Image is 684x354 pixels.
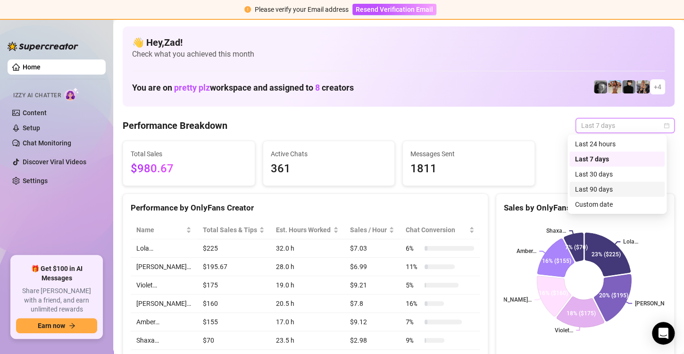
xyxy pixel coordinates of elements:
span: exclamation-circle [244,6,251,13]
span: 🎁 Get $100 in AI Messages [16,264,97,283]
div: Last 7 days [569,152,665,167]
td: 32.0 h [270,239,344,258]
text: Violet… [555,327,573,334]
a: Setup [23,124,40,132]
span: Share [PERSON_NAME] with a friend, and earn unlimited rewards [16,287,97,314]
th: Chat Conversion [400,221,480,239]
div: Last 30 days [575,169,659,179]
td: $195.67 [197,258,271,276]
td: $2.98 [344,331,400,350]
td: $9.12 [344,313,400,331]
img: logo-BBDzfeDw.svg [8,42,78,51]
span: 1811 [410,160,527,178]
th: Total Sales & Tips [197,221,271,239]
span: 9 % [406,335,421,346]
th: Name [131,221,197,239]
span: 11 % [406,261,421,272]
div: Custom date [569,197,665,212]
a: Content [23,109,47,117]
td: 17.0 h [270,313,344,331]
span: 6 % [406,243,421,253]
td: [PERSON_NAME]… [131,258,197,276]
span: 16 % [406,298,421,309]
span: 5 % [406,280,421,290]
div: Open Intercom Messenger [652,322,675,345]
div: Last 90 days [569,182,665,197]
td: $155 [197,313,271,331]
img: Violet [636,80,650,93]
span: Last 7 days [581,118,669,133]
span: Messages Sent [410,149,527,159]
td: $6.99 [344,258,400,276]
td: $225 [197,239,271,258]
span: Total Sales [131,149,247,159]
span: calendar [664,123,669,128]
td: 23.5 h [270,331,344,350]
td: Shaxa… [131,331,197,350]
span: Name [136,225,184,235]
td: $7.8 [344,295,400,313]
img: Camille [622,80,635,93]
h1: You are on workspace and assigned to creators [132,83,354,93]
th: Sales / Hour [344,221,400,239]
td: 19.0 h [270,276,344,295]
img: AI Chatter [65,87,79,101]
td: Violet… [131,276,197,295]
text: Amber… [517,248,536,254]
button: Resend Verification Email [352,4,436,15]
span: 361 [271,160,387,178]
div: Last 24 hours [575,139,659,149]
span: Check what you achieved this month [132,49,665,59]
span: + 4 [654,82,661,92]
a: Chat Monitoring [23,139,71,147]
h4: Performance Breakdown [123,119,227,132]
img: Amber [594,80,607,93]
span: pretty plz [174,83,210,93]
button: Earn nowarrow-right [16,318,97,333]
a: Home [23,63,41,71]
td: Lola… [131,239,197,258]
span: Resend Verification Email [356,6,433,13]
td: $175 [197,276,271,295]
span: Total Sales & Tips [203,225,258,235]
td: 28.0 h [270,258,344,276]
text: [PERSON_NAME]… [484,296,531,303]
td: $70 [197,331,271,350]
td: Amber… [131,313,197,331]
span: $980.67 [131,160,247,178]
div: Performance by OnlyFans Creator [131,202,480,214]
td: $9.21 [344,276,400,295]
td: $7.03 [344,239,400,258]
div: Sales by OnlyFans Creator [504,202,667,214]
span: Earn now [38,322,65,329]
span: 8 [315,83,320,93]
span: Sales / Hour [350,225,387,235]
h4: 👋 Hey, Zad ! [132,36,665,49]
td: 20.5 h [270,295,344,313]
div: Last 24 hours [569,136,665,152]
div: Last 30 days [569,167,665,182]
div: Last 90 days [575,184,659,194]
div: Please verify your Email address [255,4,349,15]
a: Discover Viral Videos [23,158,86,166]
span: Chat Conversion [406,225,467,235]
img: Amber [608,80,621,93]
span: Izzy AI Chatter [13,91,61,100]
span: Active Chats [271,149,387,159]
a: Settings [23,177,48,185]
span: 7 % [406,317,421,327]
text: Shaxa… [546,228,566,234]
div: Est. Hours Worked [276,225,331,235]
text: [PERSON_NAME]… [635,300,682,307]
div: Custom date [575,199,659,210]
td: [PERSON_NAME]… [131,295,197,313]
span: arrow-right [69,322,75,329]
text: Lola… [623,238,638,245]
div: Last 7 days [575,154,659,164]
td: $160 [197,295,271,313]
